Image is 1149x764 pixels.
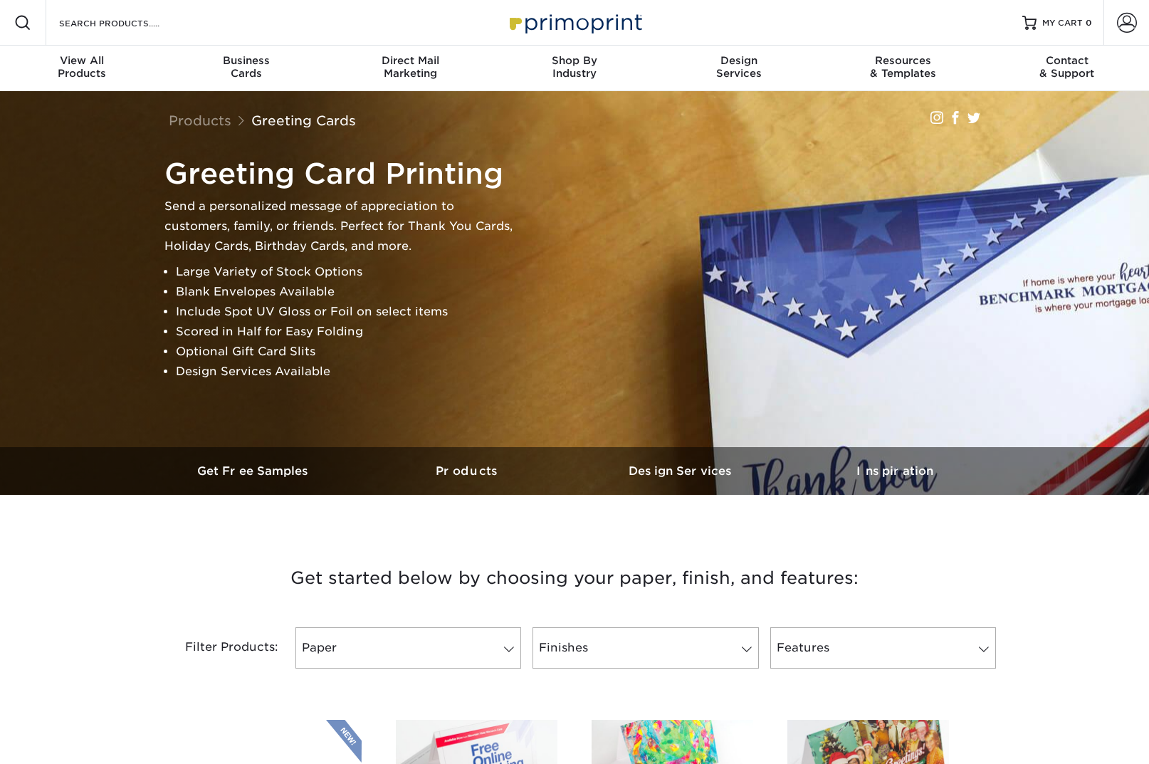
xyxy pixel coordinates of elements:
[985,54,1149,67] span: Contact
[164,197,520,256] p: Send a personalized message of appreciation to customers, family, or friends. Perfect for Thank Y...
[503,7,646,38] img: Primoprint
[493,46,657,91] a: Shop ByIndustry
[176,342,520,362] li: Optional Gift Card Slits
[788,447,1002,495] a: Inspiration
[176,282,520,302] li: Blank Envelopes Available
[821,54,985,67] span: Resources
[147,447,361,495] a: Get Free Samples
[821,54,985,80] div: & Templates
[493,54,657,67] span: Shop By
[169,112,231,128] a: Products
[58,14,196,31] input: SEARCH PRODUCTS.....
[328,54,493,80] div: Marketing
[574,464,788,478] h3: Design Services
[164,46,329,91] a: BusinessCards
[326,720,362,763] img: New Product
[158,546,991,610] h3: Get started below by choosing your paper, finish, and features:
[985,46,1149,91] a: Contact& Support
[493,54,657,80] div: Industry
[176,322,520,342] li: Scored in Half for Easy Folding
[574,447,788,495] a: Design Services
[147,464,361,478] h3: Get Free Samples
[361,464,574,478] h3: Products
[788,464,1002,478] h3: Inspiration
[821,46,985,91] a: Resources& Templates
[164,54,329,67] span: Business
[361,447,574,495] a: Products
[656,54,821,67] span: Design
[176,262,520,282] li: Large Variety of Stock Options
[164,54,329,80] div: Cards
[164,157,520,191] h1: Greeting Card Printing
[147,627,290,669] div: Filter Products:
[656,46,821,91] a: DesignServices
[532,627,758,669] a: Finishes
[1086,18,1092,28] span: 0
[1042,17,1083,29] span: MY CART
[176,302,520,322] li: Include Spot UV Gloss or Foil on select items
[770,627,996,669] a: Features
[328,46,493,91] a: Direct MailMarketing
[251,112,356,128] a: Greeting Cards
[328,54,493,67] span: Direct Mail
[656,54,821,80] div: Services
[176,362,520,382] li: Design Services Available
[985,54,1149,80] div: & Support
[295,627,521,669] a: Paper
